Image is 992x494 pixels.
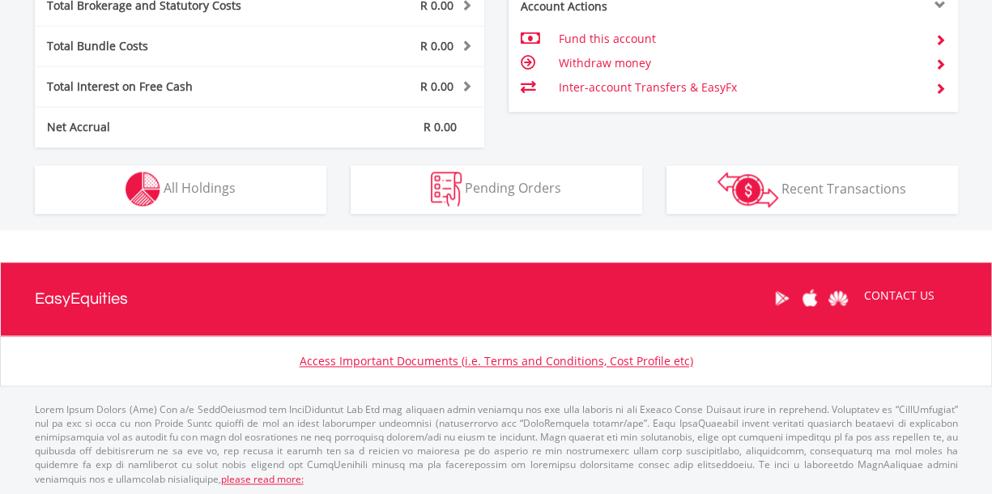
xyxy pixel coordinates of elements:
a: Huawei [824,273,853,323]
a: Access Important Documents (i.e. Terms and Conditions, Cost Profile etc) [300,353,693,368]
span: R 0.00 [424,119,457,134]
a: Google Play [768,273,796,323]
td: Inter-account Transfers & EasyFx [558,75,922,100]
td: Fund this account [558,27,922,51]
a: CONTACT US [853,273,946,318]
span: R 0.00 [420,79,453,94]
button: Recent Transactions [666,165,958,214]
span: All Holdings [164,179,236,197]
span: Pending Orders [465,179,561,197]
button: Pending Orders [351,165,642,214]
img: pending_instructions-wht.png [431,172,462,207]
img: holdings-wht.png [126,172,160,207]
span: Recent Transactions [781,179,906,197]
div: Total Bundle Costs [35,38,297,54]
a: Apple [796,273,824,323]
div: Total Interest on Free Cash [35,79,297,95]
button: All Holdings [35,165,326,214]
a: EasyEquities [35,262,128,335]
img: transactions-zar-wht.png [717,172,778,207]
p: Lorem Ipsum Dolors (Ame) Con a/e SeddOeiusmod tem InciDiduntut Lab Etd mag aliquaen admin veniamq... [35,402,958,486]
span: R 0.00 [420,38,453,53]
a: please read more: [221,472,304,486]
td: Withdraw money [558,51,922,75]
div: Net Accrual [35,119,297,135]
